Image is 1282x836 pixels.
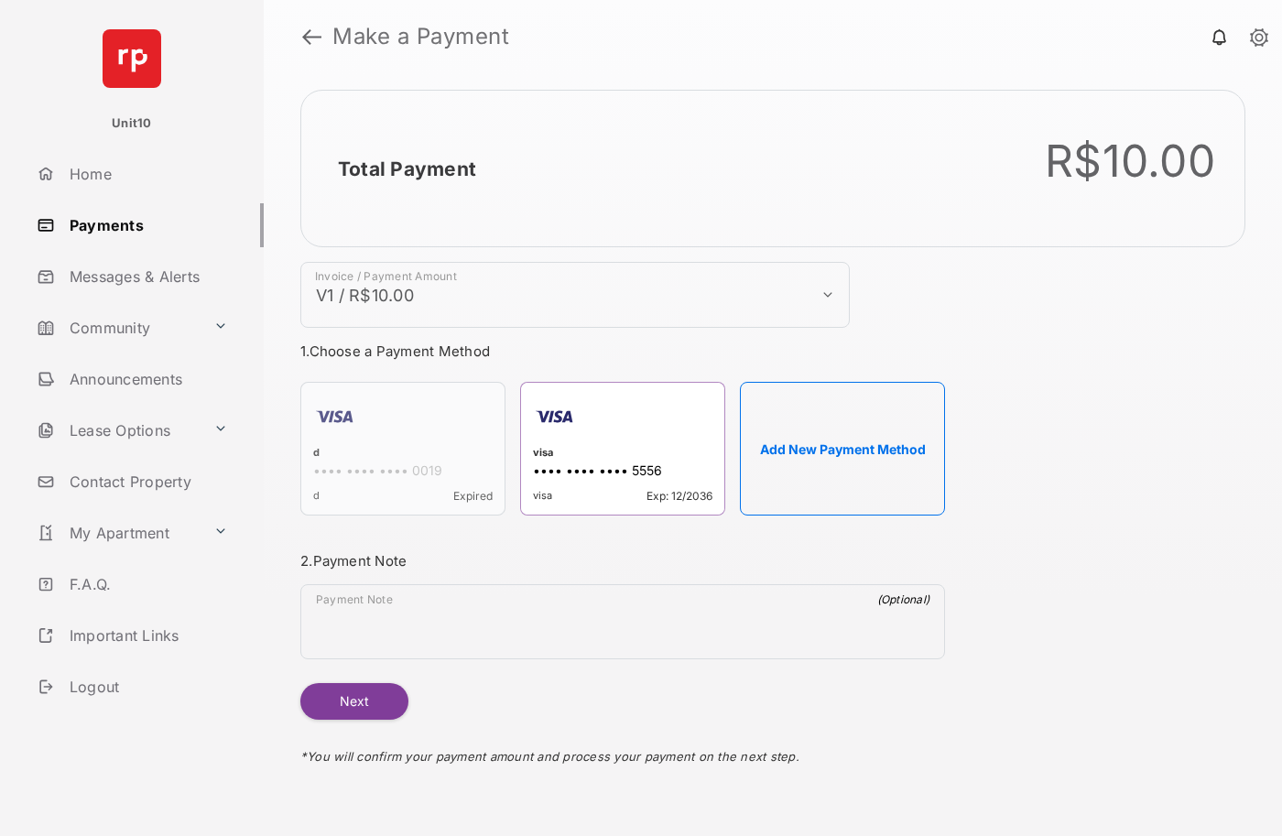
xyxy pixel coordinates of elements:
div: visa•••• •••• •••• 5556visaExp: 12/2036 [520,382,725,516]
a: Messages & Alerts [29,255,264,299]
a: Community [29,306,206,350]
h2: Total Payment [338,157,476,180]
a: Payments [29,203,264,247]
a: Contact Property [29,460,264,504]
div: R$10.00 [1045,135,1215,188]
div: * You will confirm your payment amount and process your payment on the next step. [300,720,945,782]
span: Expired [453,489,493,503]
h3: 1. Choose a Payment Method [300,342,945,360]
span: visa [533,489,552,503]
button: Add New Payment Method [740,382,945,516]
a: Logout [29,665,264,709]
div: d [313,446,493,462]
button: Next [300,683,408,720]
a: Important Links [29,613,235,657]
div: visa [533,446,712,462]
div: •••• •••• •••• 5556 [533,462,712,482]
a: My Apartment [29,511,206,555]
span: d [313,489,320,503]
img: svg+xml;base64,PHN2ZyB4bWxucz0iaHR0cDovL3d3dy53My5vcmcvMjAwMC9zdmciIHdpZHRoPSI2NCIgaGVpZ2h0PSI2NC... [103,29,161,88]
div: d•••• •••• •••• 0019dExpired [300,382,505,516]
p: Unit10 [112,114,152,133]
a: Announcements [29,357,264,401]
div: •••• •••• •••• 0019 [313,462,493,482]
a: F.A.Q. [29,562,264,606]
span: Exp: 12/2036 [646,489,712,503]
a: Lease Options [29,408,206,452]
h3: 2. Payment Note [300,552,945,570]
a: Home [29,152,264,196]
strong: Make a Payment [332,26,509,48]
